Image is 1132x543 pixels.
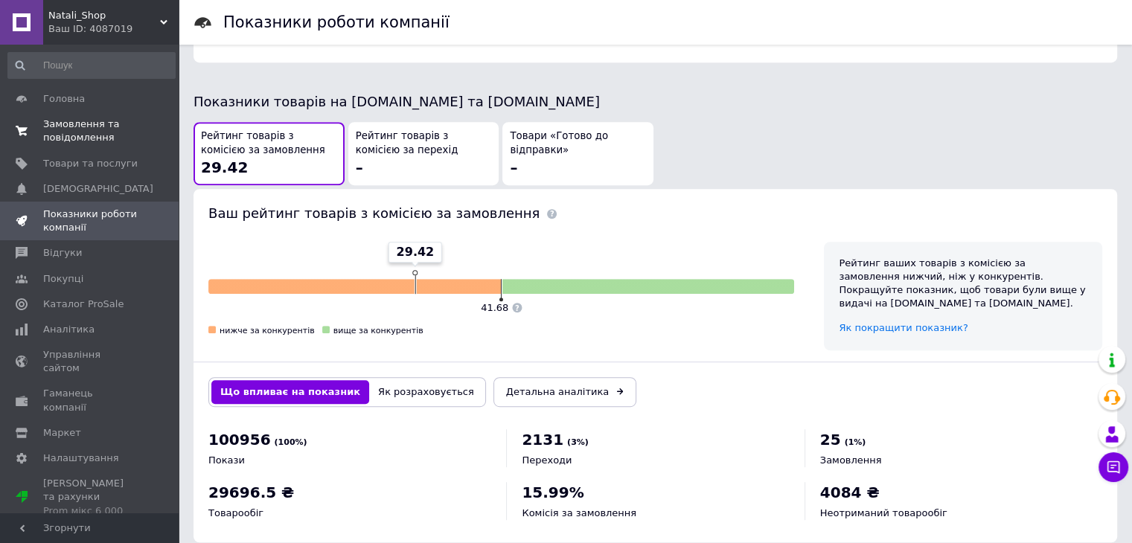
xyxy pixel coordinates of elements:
[820,483,880,501] span: 4084 ₴
[43,298,124,311] span: Каталог ProSale
[510,129,646,157] span: Товари «Готово до відправки»
[43,92,85,106] span: Головна
[522,454,572,466] span: Переходи
[348,122,499,185] button: Рейтинг товарів з комісією за перехід–
[820,507,947,518] span: Неотриманий товарообіг
[839,257,1087,311] div: Рейтинг ваших товарів з комісією за замовлення нижчий, ніж у конкурентів. Покращуйте показник, що...
[820,431,841,449] span: 25
[502,122,653,185] button: Товари «Готово до відправки»–
[845,437,866,447] span: (1%)
[43,157,138,170] span: Товари та послуги
[194,122,345,185] button: Рейтинг товарів з комісією за замовлення29.42
[356,158,363,176] span: –
[43,182,153,196] span: [DEMOGRAPHIC_DATA]
[43,118,138,144] span: Замовлення та повідомлення
[43,477,138,518] span: [PERSON_NAME] та рахунки
[48,22,179,36] div: Ваш ID: 4087019
[7,52,176,79] input: Пошук
[208,507,263,518] span: Товарообіг
[43,504,138,518] div: Prom мікс 6 000
[43,348,138,375] span: Управління сайтом
[275,437,307,447] span: (100%)
[43,246,82,260] span: Відгуки
[522,431,563,449] span: 2131
[481,302,508,313] span: 41.68
[510,158,517,176] span: –
[43,272,83,286] span: Покупці
[43,426,81,440] span: Маркет
[567,437,589,447] span: (3%)
[43,323,95,336] span: Аналітика
[397,244,435,260] span: 29.42
[201,158,248,176] span: 29.42
[208,205,540,221] span: Ваш рейтинг товарів з комісією за замовлення
[839,322,968,333] a: Як покращити показник?
[522,507,636,518] span: Комісія за замовлення
[223,13,450,31] h1: Показники роботи компанії
[493,377,636,407] a: Детальна аналітика
[211,380,369,404] button: Що впливає на показник
[48,9,160,22] span: Natali_Shop
[522,483,583,501] span: 15.99%
[201,129,337,157] span: Рейтинг товарів з комісією за замовлення
[194,94,600,109] span: Показники товарів на [DOMAIN_NAME] та [DOMAIN_NAME]
[43,208,138,234] span: Показники роботи компанії
[356,129,492,157] span: Рейтинг товарів з комісією за перехід
[820,454,882,466] span: Замовлення
[208,483,294,501] span: 29696.5 ₴
[208,431,271,449] span: 100956
[43,387,138,414] span: Гаманець компанії
[333,326,423,335] span: вище за конкурентів
[1099,452,1128,482] button: Чат з покупцем
[369,380,483,404] button: Як розраховується
[208,454,245,466] span: Покази
[220,326,315,335] span: нижче за конкурентів
[43,452,119,465] span: Налаштування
